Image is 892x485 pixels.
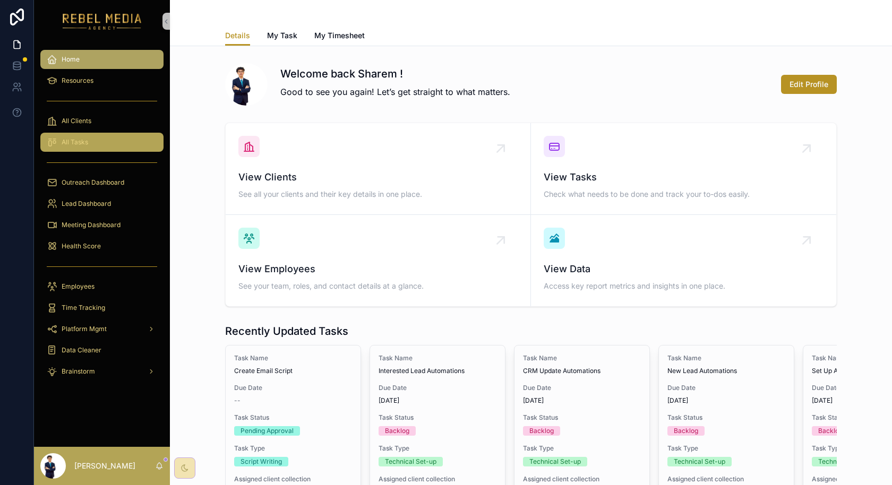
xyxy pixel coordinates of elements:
[523,444,641,453] span: Task Type
[234,354,352,362] span: Task Name
[238,189,518,200] span: See all your clients and their key details in one place.
[667,367,785,375] span: New Lead Automations
[379,354,496,362] span: Task Name
[74,461,135,471] p: [PERSON_NAME]
[62,367,95,376] span: Brainstorm
[790,79,828,90] span: Edit Profile
[314,26,365,47] a: My Timesheet
[241,457,282,466] div: Script Writing
[544,189,824,200] span: Check what needs to be done and track your to-dos easily.
[667,396,785,405] span: [DATE]
[40,341,164,360] a: Data Cleaner
[674,457,725,466] div: Technical Set-up
[241,426,294,436] div: Pending Approval
[40,362,164,381] a: Brainstorm
[40,111,164,131] a: All Clients
[818,457,870,466] div: Technical Set-up
[40,298,164,317] a: Time Tracking
[379,384,496,392] span: Due Date
[62,325,107,333] span: Platform Mgmt
[781,75,837,94] button: Edit Profile
[238,281,518,291] span: See your team, roles, and contact details at a glance.
[523,396,641,405] span: [DATE]
[667,475,785,483] span: Assigned client collection
[523,384,641,392] span: Due Date
[40,215,164,235] a: Meeting Dashboard
[544,262,824,276] span: View Data
[531,215,836,306] a: View DataAccess key report metrics and insights in one place.
[234,413,352,422] span: Task Status
[40,173,164,192] a: Outreach Dashboard
[226,123,531,215] a: View ClientsSee all your clients and their key details in one place.
[225,324,348,339] h1: Recently Updated Tasks
[523,367,641,375] span: CRM Update Automations
[234,396,241,405] span: --
[667,413,785,422] span: Task Status
[523,475,641,483] span: Assigned client collection
[667,384,785,392] span: Due Date
[34,42,170,395] div: scrollable content
[40,194,164,213] a: Lead Dashboard
[225,26,250,46] a: Details
[62,55,80,64] span: Home
[63,13,142,30] img: App logo
[62,242,101,250] span: Health Score
[818,426,843,436] div: Backlog
[280,66,510,81] h1: Welcome back Sharem !
[62,221,121,229] span: Meeting Dashboard
[225,30,250,41] span: Details
[531,123,836,215] a: View TasksCheck what needs to be done and track your to-dos easily.
[234,475,352,483] span: Assigned client collection
[385,426,409,436] div: Backlog
[314,30,365,41] span: My Timesheet
[544,281,824,291] span: Access key report metrics and insights in one place.
[62,178,124,187] span: Outreach Dashboard
[234,367,352,375] span: Create Email Script
[280,85,510,98] p: Good to see you again! Let’s get straight to what matters.
[379,413,496,422] span: Task Status
[234,444,352,453] span: Task Type
[379,396,496,405] span: [DATE]
[40,237,164,256] a: Health Score
[40,319,164,339] a: Platform Mgmt
[379,444,496,453] span: Task Type
[529,426,554,436] div: Backlog
[40,50,164,69] a: Home
[529,457,581,466] div: Technical Set-up
[62,138,88,146] span: All Tasks
[234,384,352,392] span: Due Date
[62,200,111,208] span: Lead Dashboard
[667,444,785,453] span: Task Type
[267,30,297,41] span: My Task
[62,304,105,312] span: Time Tracking
[523,413,641,422] span: Task Status
[40,133,164,152] a: All Tasks
[238,262,518,276] span: View Employees
[544,170,824,185] span: View Tasks
[62,282,95,291] span: Employees
[385,457,436,466] div: Technical Set-up
[267,26,297,47] a: My Task
[238,170,518,185] span: View Clients
[379,367,496,375] span: Interested Lead Automations
[62,346,101,354] span: Data Cleaner
[667,354,785,362] span: Task Name
[62,76,93,85] span: Resources
[40,277,164,296] a: Employees
[62,117,91,125] span: All Clients
[674,426,698,436] div: Backlog
[40,71,164,90] a: Resources
[226,215,531,306] a: View EmployeesSee your team, roles, and contact details at a glance.
[379,475,496,483] span: Assigned client collection
[523,354,641,362] span: Task Name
